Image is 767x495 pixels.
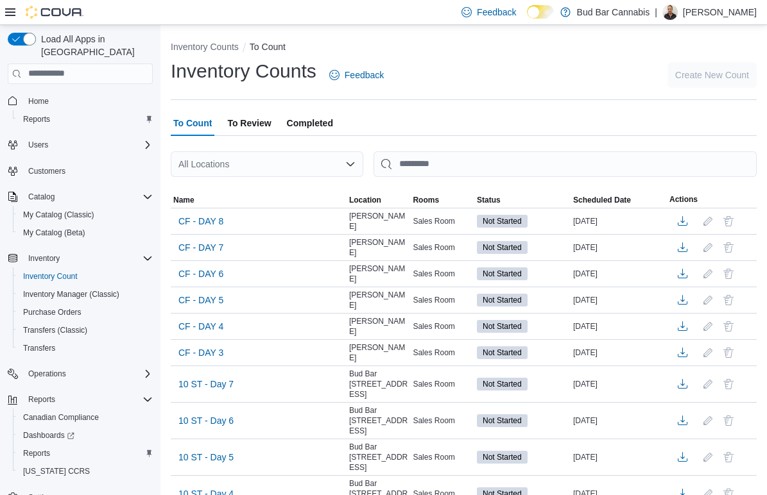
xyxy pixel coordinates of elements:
button: Users [23,137,53,153]
span: Not Started [477,378,528,390]
span: [PERSON_NAME] [349,237,408,258]
button: CF - DAY 4 [173,317,228,336]
div: [DATE] [571,376,667,392]
span: Bud Bar [STREET_ADDRESS] [349,405,408,436]
span: Purchase Orders [18,305,153,320]
button: CF - DAY 6 [173,264,228,283]
span: [PERSON_NAME] [349,316,408,337]
button: Edit count details [700,264,716,283]
span: [PERSON_NAME] [349,264,408,284]
p: [PERSON_NAME] [683,4,757,20]
span: Not Started [477,414,528,427]
div: [DATE] [571,240,667,255]
button: Catalog [23,189,60,205]
span: Not Started [483,242,522,253]
span: Not Started [477,215,528,228]
span: Inventory Manager (Classic) [18,287,153,302]
span: [PERSON_NAME] [349,211,408,231]
button: Inventory Manager (Classic) [13,285,158,303]
button: Open list of options [345,159,356,169]
button: Operations [3,365,158,383]
span: Not Started [483,268,522,280]
span: Reports [18,112,153,127]
span: Inventory Manager (Classic) [23,289,119,299]
a: Dashboards [18,428,80,443]
button: Name [171,192,347,208]
div: Sales Room [410,376,474,392]
span: Inventory [28,253,60,264]
span: Status [477,195,501,205]
span: Not Started [477,451,528,464]
div: Sales Room [410,266,474,281]
span: My Catalog (Beta) [18,225,153,240]
h1: Inventory Counts [171,58,316,84]
button: 10 ST - Day 7 [173,374,239,394]
span: CF - DAY 3 [178,346,223,359]
span: To Review [227,110,271,136]
button: Delete [721,413,736,428]
span: Not Started [483,215,522,227]
a: Purchase Orders [18,305,87,320]
button: Catalog [3,188,158,206]
button: Edit count details [700,448,716,467]
button: Delete [721,449,736,465]
button: To Count [250,42,286,52]
nav: An example of EuiBreadcrumbs [171,40,757,56]
span: Reports [18,446,153,461]
span: Canadian Compliance [18,410,153,425]
span: Location [349,195,381,205]
button: Edit count details [700,317,716,336]
span: Operations [28,369,66,379]
button: Edit count details [700,290,716,310]
input: Dark Mode [527,5,554,19]
a: My Catalog (Classic) [18,207,99,222]
button: Delete [721,266,736,281]
img: Cova [26,6,83,19]
a: Inventory Count [18,269,83,284]
span: Inventory Count [18,269,153,284]
span: Create New Count [675,69,749,81]
button: Home [3,92,158,110]
span: CF - DAY 6 [178,267,223,280]
button: Delete [721,319,736,334]
span: Not Started [483,415,522,426]
button: Users [3,136,158,154]
button: CF - DAY 7 [173,238,228,257]
button: [US_STATE] CCRS [13,462,158,480]
span: Not Started [477,346,528,359]
button: Reports [3,390,158,408]
span: My Catalog (Classic) [23,210,94,220]
span: Reports [23,114,50,124]
span: Rooms [413,195,439,205]
span: Reports [28,394,55,405]
div: Sales Room [410,214,474,229]
span: Transfers (Classic) [18,323,153,338]
button: Operations [23,366,71,382]
span: Reports [23,448,50,458]
button: CF - DAY 5 [173,290,228,310]
button: Scheduled Date [571,192,667,208]
span: Not Started [477,294,528,306]
span: My Catalog (Beta) [23,228,85,238]
button: Inventory [3,249,158,267]
span: Dashboards [23,430,74,440]
button: Transfers (Classic) [13,321,158,339]
span: Dashboards [18,428,153,443]
button: CF - DAY 3 [173,343,228,362]
a: My Catalog (Beta) [18,225,90,240]
span: Actions [669,194,698,205]
button: Inventory [23,251,65,266]
a: Reports [18,112,55,127]
div: [DATE] [571,345,667,360]
span: Operations [23,366,153,382]
span: Transfers [23,343,55,353]
button: Edit count details [700,212,716,231]
span: Not Started [483,294,522,306]
div: Sales Room [410,240,474,255]
input: This is a search bar. After typing your query, hit enter to filter the results lower in the page. [374,151,757,177]
span: Not Started [477,241,528,254]
span: Not Started [483,321,522,332]
button: Delete [721,214,736,229]
span: My Catalog (Classic) [18,207,153,222]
